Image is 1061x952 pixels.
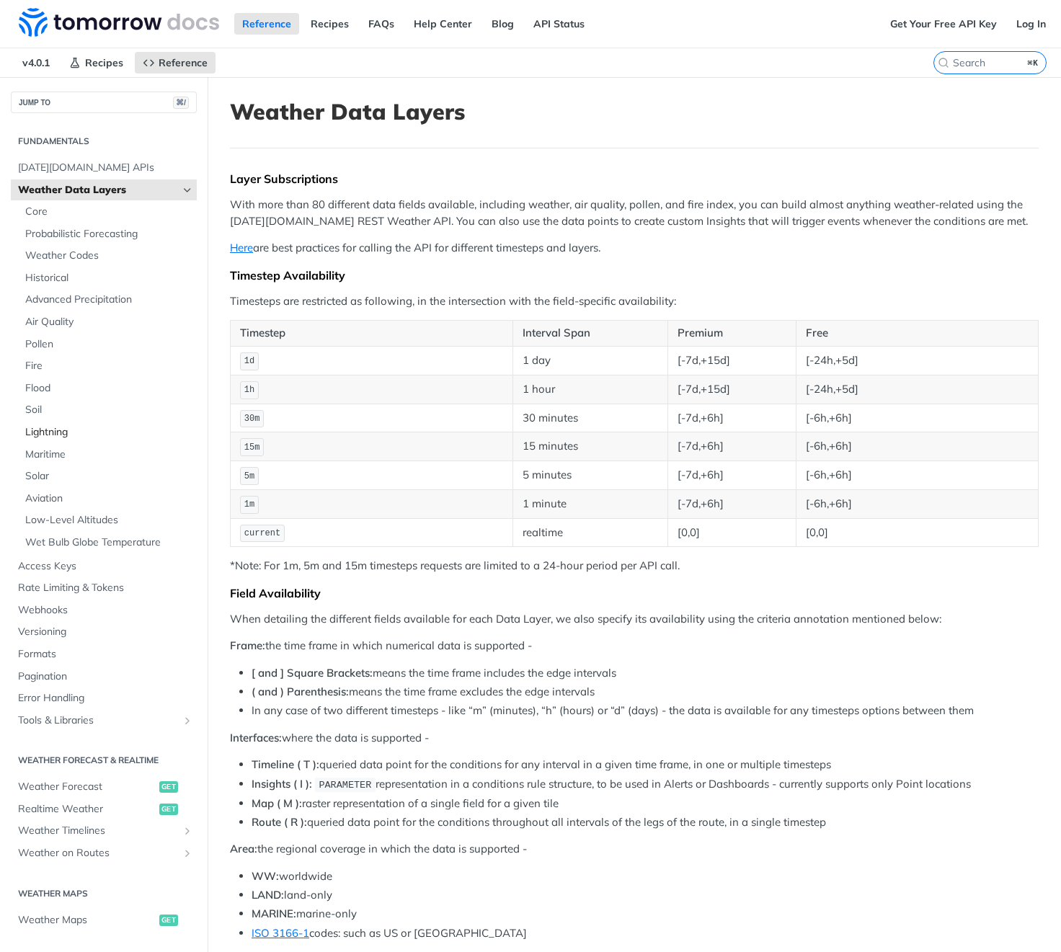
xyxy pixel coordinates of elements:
[159,804,178,815] span: get
[668,404,796,432] td: [-7d,+6h]
[182,715,193,726] button: Show subpages for Tools & Libraries
[25,359,193,373] span: Fire
[230,730,1039,747] p: where the data is supported -
[18,625,193,639] span: Versioning
[513,518,668,547] td: realtime
[18,334,197,355] a: Pollen
[85,56,123,69] span: Recipes
[230,293,1039,310] p: Timesteps are restricted as following, in the intersection with the field-specific availability:
[18,422,197,443] a: Lightning
[18,647,193,662] span: Formats
[513,489,668,518] td: 1 minute
[159,781,178,793] span: get
[230,241,253,254] a: Here
[231,321,513,347] th: Timestep
[11,556,197,577] a: Access Keys
[230,240,1039,257] p: are best practices for calling the API for different timesteps and layers.
[11,135,197,148] h2: Fundamentals
[230,731,282,744] strong: Interfaces:
[18,532,197,553] a: Wet Bulb Globe Temperature
[18,603,193,618] span: Webhooks
[303,13,357,35] a: Recipes
[252,925,1039,942] li: codes: such as US or [GEOGRAPHIC_DATA]
[230,611,1039,628] p: When detailing the different fields available for each Data Layer, we also specify its availabili...
[252,888,284,902] strong: LAND:
[513,375,668,404] td: 1 hour
[18,355,197,377] a: Fire
[11,666,197,688] a: Pagination
[18,223,197,245] a: Probabilistic Forecasting
[668,321,796,347] th: Premium
[11,710,197,731] a: Tools & LibrariesShow subpages for Tools & Libraries
[11,820,197,842] a: Weather TimelinesShow subpages for Weather Timelines
[25,337,193,352] span: Pollen
[360,13,402,35] a: FAQs
[25,535,193,550] span: Wet Bulb Globe Temperature
[668,346,796,375] td: [-7d,+15d]
[796,404,1038,432] td: [-6h,+6h]
[230,558,1039,574] p: *Note: For 1m, 5m and 15m timesteps requests are limited to a 24-hour period per API call.
[18,267,197,289] a: Historical
[525,13,592,35] a: API Status
[18,201,197,223] a: Core
[18,691,193,706] span: Error Handling
[182,825,193,837] button: Show subpages for Weather Timelines
[252,777,312,791] strong: Insights ( I ):
[244,414,260,424] span: 30m
[252,684,1039,700] li: means the time frame excludes the edge intervals
[244,528,280,538] span: current
[882,13,1005,35] a: Get Your Free API Key
[11,776,197,798] a: Weather Forecastget
[18,488,197,510] a: Aviation
[796,489,1038,518] td: [-6h,+6h]
[244,499,254,510] span: 1m
[244,356,254,366] span: 1d
[230,197,1039,229] p: With more than 80 different data fields available, including weather, air quality, pollen, and fi...
[252,907,296,920] strong: MARINE:
[230,841,1039,858] p: the regional coverage in which the data is supported -
[11,644,197,665] a: Formats
[18,378,197,399] a: Flood
[25,249,193,263] span: Weather Codes
[25,491,193,506] span: Aviation
[11,92,197,113] button: JUMP TO⌘/
[19,8,219,37] img: Tomorrow.io Weather API Docs
[18,311,197,333] a: Air Quality
[18,161,193,175] span: [DATE][DOMAIN_NAME] APIs
[244,442,260,453] span: 15m
[230,172,1039,186] div: Layer Subscriptions
[18,913,156,927] span: Weather Maps
[668,489,796,518] td: [-7d,+6h]
[406,13,480,35] a: Help Center
[796,432,1038,461] td: [-6h,+6h]
[18,780,156,794] span: Weather Forecast
[11,887,197,900] h2: Weather Maps
[18,581,193,595] span: Rate Limiting & Tokens
[513,461,668,490] td: 5 minutes
[18,510,197,531] a: Low-Level Altitudes
[25,403,193,417] span: Soil
[18,559,193,574] span: Access Keys
[18,824,178,838] span: Weather Timelines
[25,469,193,484] span: Solar
[1024,55,1042,70] kbd: ⌘K
[159,56,208,69] span: Reference
[135,52,216,74] a: Reference
[25,205,193,219] span: Core
[513,432,668,461] td: 15 minutes
[319,780,371,791] span: PARAMETER
[11,688,197,709] a: Error Handling
[230,99,1039,125] h1: Weather Data Layers
[252,815,307,829] strong: Route ( R ):
[18,466,197,487] a: Solar
[11,754,197,767] h2: Weather Forecast & realtime
[18,399,197,421] a: Soil
[25,381,193,396] span: Flood
[796,375,1038,404] td: [-24h,+5d]
[796,518,1038,547] td: [0,0]
[18,802,156,817] span: Realtime Weather
[25,227,193,241] span: Probabilistic Forecasting
[11,600,197,621] a: Webhooks
[25,271,193,285] span: Historical
[252,796,302,810] strong: Map ( M ):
